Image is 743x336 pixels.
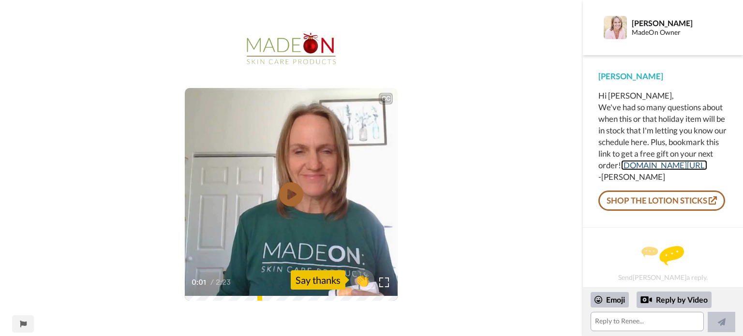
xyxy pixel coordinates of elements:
[632,18,727,28] div: [PERSON_NAME]
[621,160,707,170] a: [DOMAIN_NAME][URL]
[641,246,684,265] img: message.svg
[598,190,725,211] a: SHOP THE LOTION STICKS
[107,57,163,63] div: Keywords by Traffic
[15,25,23,33] img: website_grey.svg
[37,57,87,63] div: Domain Overview
[632,29,727,37] div: MadeOn Owner
[640,294,652,306] div: Reply by Video
[26,56,34,64] img: tab_domain_overview_orange.svg
[25,25,106,33] div: Domain: [DOMAIN_NAME]
[380,94,392,103] div: CC
[350,269,374,291] button: 👏
[379,278,389,287] img: Full screen
[598,90,728,183] div: Hi [PERSON_NAME], We've had so many questions about when this or that holiday item will be in sto...
[598,71,728,82] div: [PERSON_NAME]
[15,15,23,23] img: logo_orange.svg
[350,272,374,288] span: 👏
[596,245,730,282] div: Send [PERSON_NAME] a reply.
[216,277,233,288] span: 2:23
[27,15,47,23] div: v 4.0.25
[637,292,712,308] div: Reply by Video
[238,33,344,68] img: 30abbdd1-ad99-46ea-8706-3e8bfce17d6f
[192,277,208,288] span: 0:01
[291,270,345,290] div: Say thanks
[604,16,627,39] img: Profile Image
[591,292,629,307] div: Emoji
[96,56,104,64] img: tab_keywords_by_traffic_grey.svg
[210,277,214,288] span: /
